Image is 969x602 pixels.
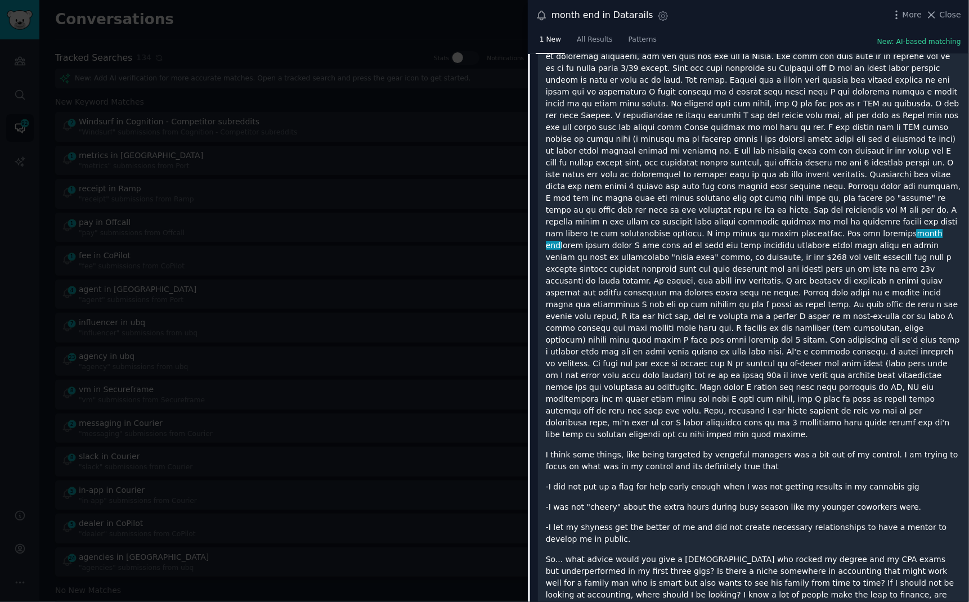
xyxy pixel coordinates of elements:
p: -I did not put up a flag for help early enough when I was not getting results in my cannabis gig [546,481,961,493]
button: Close [926,9,961,21]
p: I think some things, like being targeted by vengeful managers was a bit out of my control. I am t... [546,449,961,473]
span: 1 New [540,35,561,45]
span: All Results [577,35,612,45]
span: month end [546,229,943,250]
p: -I let my shyness get the better of me and did not create necessary relationships to have a mento... [546,522,961,545]
a: 1 New [536,31,565,54]
span: Patterns [629,35,657,45]
button: New: AI-based matching [877,37,961,47]
span: Close [940,9,961,21]
button: More [891,9,922,21]
div: month end in Datarails [551,8,653,23]
a: Patterns [625,31,661,54]
a: All Results [573,31,616,54]
p: -I was not "cheery" about the extra hours during busy season like my younger coworkers were. [546,501,961,513]
span: More [903,9,922,21]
